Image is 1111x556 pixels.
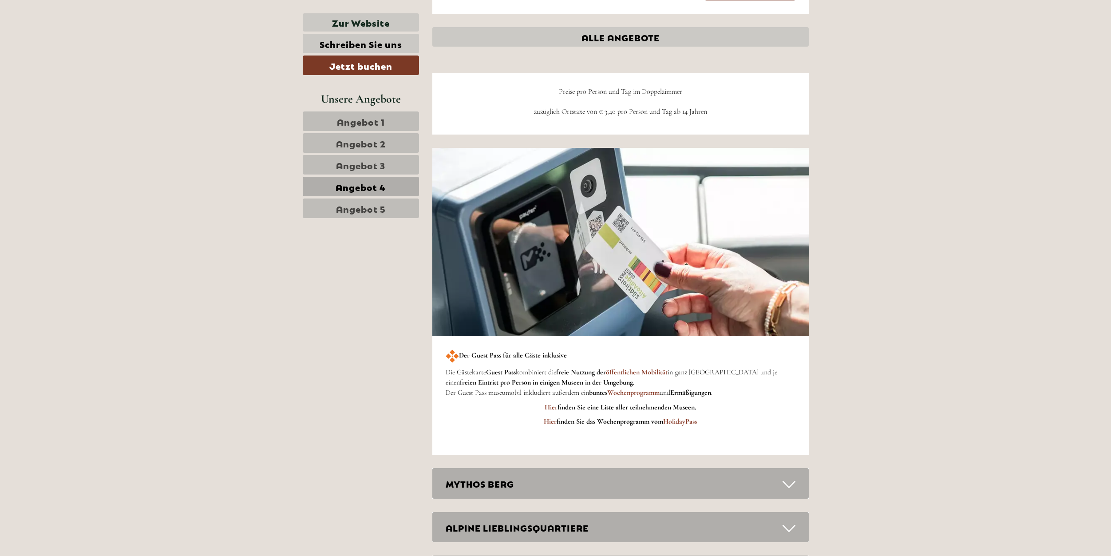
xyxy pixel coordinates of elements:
[432,27,809,47] a: ALLE ANGEBOTE
[303,91,419,107] div: Unsere Angebote
[13,26,126,33] div: [GEOGRAPHIC_DATA]
[607,388,660,397] a: Wochenprogramm
[337,115,385,127] span: Angebot 1
[432,468,809,499] div: MYTHOS BERG
[556,368,668,377] strong: freie Nutzung der
[159,7,191,22] div: [DATE]
[544,417,697,426] strong: finden Sie das Wochenprogramm vom
[288,230,350,250] button: Senden
[336,159,385,171] span: Angebot 3
[303,13,419,32] a: Zur Website
[589,388,660,397] strong: buntes
[545,403,557,412] a: Hier
[446,367,795,398] p: Die Gästekarte kombiniert die in ganz [GEOGRAPHIC_DATA] und je einen Der Guest Pass museumobil in...
[534,87,707,116] span: Preise pro Person und Tag im Doppelzimmer zuzüglich Ortstaxe von € 3,40 pro Person und Tag ab 14 ...
[13,43,126,49] small: 12:03
[303,56,419,75] a: Jetzt buchen
[544,417,557,426] a: Hier
[336,202,386,214] span: Angebot 5
[446,349,459,363] img: new-1
[446,351,567,360] strong: Der Guest Pass für alle Gäste inklusive
[7,24,130,51] div: Guten Tag, wie können wir Ihnen helfen?
[336,137,386,149] span: Angebot 2
[557,403,696,412] strong: finden Sie eine Liste aller teilnehmenden Museen.
[606,368,668,377] a: öffentlichen Mobilität
[670,388,711,397] strong: Ermäßigungen
[432,512,809,543] div: ALPINE LIEBLINGSQUARTIERE
[486,368,516,377] strong: Guest Pass
[663,417,697,426] a: HolidayPass
[336,180,386,193] span: Angebot 4
[460,378,634,387] strong: freien Eintritt pro Person in einigen Museen in der Umgebung.
[303,34,419,53] a: Schreiben Sie uns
